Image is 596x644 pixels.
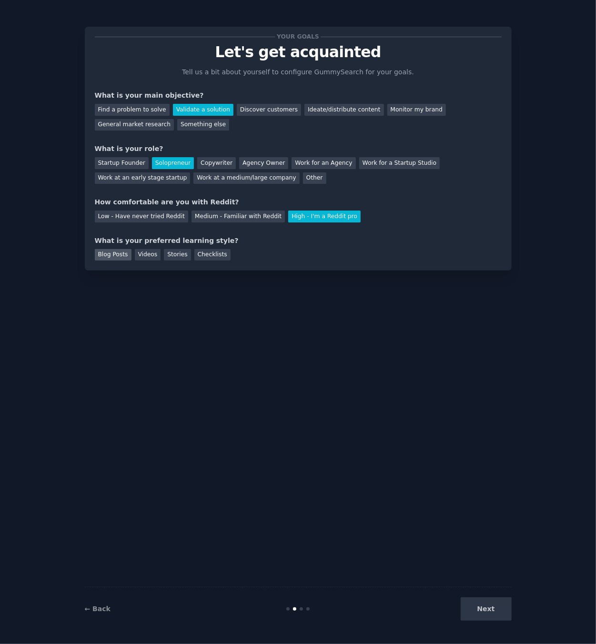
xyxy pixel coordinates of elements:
[292,157,355,169] div: Work for an Agency
[95,197,502,207] div: How comfortable are you with Reddit?
[288,211,361,222] div: High - I'm a Reddit pro
[275,32,321,42] span: Your goals
[192,211,285,222] div: Medium - Familiar with Reddit
[95,249,131,261] div: Blog Posts
[237,104,301,116] div: Discover customers
[85,605,111,613] a: ← Back
[135,249,161,261] div: Videos
[197,157,236,169] div: Copywriter
[152,157,194,169] div: Solopreneur
[177,119,229,131] div: Something else
[95,44,502,60] p: Let's get acquainted
[194,249,231,261] div: Checklists
[387,104,446,116] div: Monitor my brand
[303,172,326,184] div: Other
[95,104,170,116] div: Find a problem to solve
[239,157,288,169] div: Agency Owner
[178,67,418,77] p: Tell us a bit about yourself to configure GummySearch for your goals.
[164,249,191,261] div: Stories
[95,157,149,169] div: Startup Founder
[173,104,233,116] div: Validate a solution
[95,211,188,222] div: Low - Have never tried Reddit
[304,104,384,116] div: Ideate/distribute content
[95,172,191,184] div: Work at an early stage startup
[95,119,174,131] div: General market research
[193,172,299,184] div: Work at a medium/large company
[95,91,502,101] div: What is your main objective?
[359,157,440,169] div: Work for a Startup Studio
[95,144,502,154] div: What is your role?
[95,236,502,246] div: What is your preferred learning style?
